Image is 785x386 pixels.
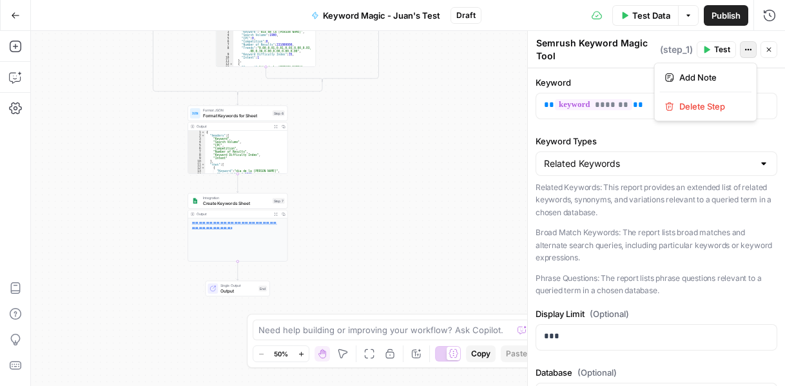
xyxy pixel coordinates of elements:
[203,112,270,119] span: Format Keywords for Sheet
[704,5,748,26] button: Publish
[536,366,777,379] label: Database
[34,34,142,44] div: Domain: [DOMAIN_NAME]
[590,307,629,320] span: (Optional)
[197,211,270,217] div: Output
[456,10,476,21] span: Draft
[217,43,234,46] div: 7
[201,134,205,137] span: Toggle code folding, rows 2 through 10
[536,226,777,264] p: Broad Match Keywords: The report lists broad matches and alternate search queries, including part...
[188,144,206,147] div: 5
[237,261,238,280] g: Edge from step_7 to end
[660,43,693,56] span: ( step_1 )
[188,131,206,134] div: 1
[217,34,234,37] div: 4
[36,21,63,31] div: v 4.0.25
[188,169,206,173] div: 13
[612,5,678,26] button: Test Data
[21,21,31,31] img: logo_orange.svg
[697,41,736,58] button: Test
[197,124,270,129] div: Output
[217,40,234,43] div: 6
[142,76,217,84] div: Keywords by Traffic
[266,66,323,81] g: Edge from step_4 to step_3-conditional-end
[49,76,115,84] div: Domain Overview
[632,9,670,22] span: Test Data
[274,349,288,359] span: 50%
[201,166,205,169] span: Toggle code folding, rows 12 through 21
[188,157,206,160] div: 9
[466,345,496,362] button: Copy
[712,9,741,22] span: Publish
[188,153,206,157] div: 8
[536,135,777,148] label: Keyword Types
[229,63,233,66] span: Toggle code folding, rows 12 through 21
[536,181,777,219] p: Related Keywords: This report provides an extended list of related keywords, synonyms, and variat...
[237,173,238,192] g: Edge from step_6 to step_7
[501,345,532,362] button: Paste
[201,131,205,134] span: Toggle code folding, rows 1 through 1013
[220,287,256,294] span: Output
[323,9,440,22] span: Keyword Magic - Juan's Test
[471,348,490,360] span: Copy
[536,37,657,63] textarea: Semrush Keyword Magic Tool
[35,75,45,85] img: tab_domain_overview_orange.svg
[714,44,730,55] span: Test
[217,46,234,53] div: 8
[201,163,205,166] span: Toggle code folding, rows 11 through 1012
[304,5,448,26] button: Keyword Magic - Juan's Test
[217,30,234,34] div: 3
[188,166,206,169] div: 12
[322,14,379,81] g: Edge from step_5 to step_3-conditional-end
[536,76,777,89] label: Keyword
[217,56,234,59] div: 10
[679,100,741,113] span: Delete Step
[188,140,206,144] div: 4
[188,160,206,163] div: 10
[188,281,287,296] div: Single OutputOutputEnd
[203,108,270,113] span: Format JSON
[217,66,234,69] div: 13
[188,137,206,140] div: 3
[258,285,267,291] div: End
[188,163,206,166] div: 11
[188,173,206,176] div: 14
[217,63,234,66] div: 12
[188,147,206,150] div: 6
[188,150,206,153] div: 7
[237,93,238,105] g: Edge from step_2-conditional-end to step_6
[21,34,31,44] img: website_grey.svg
[128,75,139,85] img: tab_keywords_by_traffic_grey.svg
[506,348,527,360] span: Paste
[203,195,270,200] span: Integration
[536,307,777,320] label: Display Limit
[577,366,617,379] span: (Optional)
[273,198,285,204] div: Step 7
[188,106,287,174] div: Format JSONFormat Keywords for SheetStep 6Output{ "headers":[ "Keyword", "Search Volume", "CPC", ...
[220,283,256,288] span: Single Output
[192,198,199,204] img: Group%201%201.png
[217,37,234,40] div: 5
[536,272,777,297] p: Phrase Questions: The report lists phrase questions relevant to a queried term in a chosen database.
[544,157,753,170] input: Related Keywords
[238,80,322,95] g: Edge from step_3-conditional-end to step_2-conditional-end
[217,59,234,63] div: 11
[217,53,234,56] div: 9
[679,71,741,84] span: Add Note
[203,200,270,206] span: Create Keywords Sheet
[273,110,285,116] div: Step 6
[188,134,206,137] div: 2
